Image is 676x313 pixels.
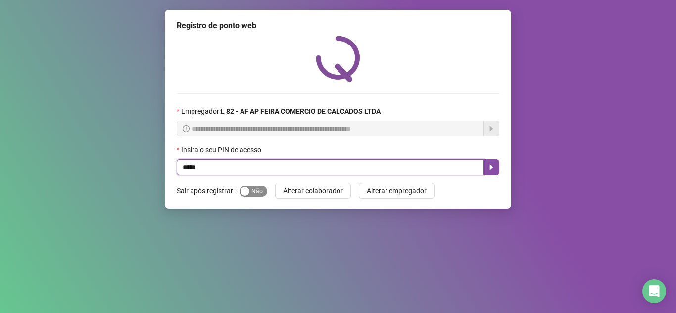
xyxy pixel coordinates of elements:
span: Alterar empregador [367,185,427,196]
div: Registro de ponto web [177,20,499,32]
button: Alterar empregador [359,183,435,199]
div: Open Intercom Messenger [642,279,666,303]
img: QRPoint [316,36,360,82]
span: Alterar colaborador [283,185,343,196]
strong: L 82 - AF AP FEIRA COMERCIO DE CALCADOS LTDA [221,107,381,115]
label: Sair após registrar [177,183,240,199]
span: Empregador : [181,106,381,117]
span: info-circle [183,125,190,132]
button: Alterar colaborador [275,183,351,199]
label: Insira o seu PIN de acesso [177,144,268,155]
span: caret-right [487,163,495,171]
